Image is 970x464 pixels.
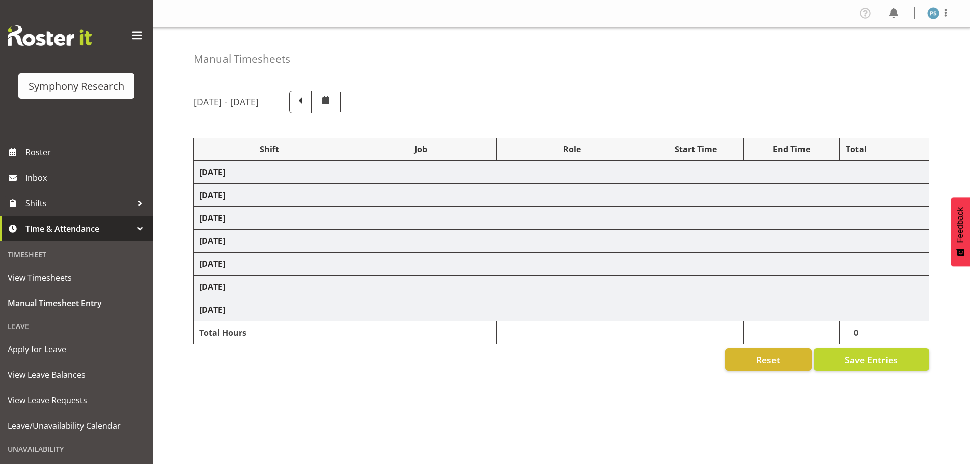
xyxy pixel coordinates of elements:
td: [DATE] [194,253,929,276]
button: Save Entries [814,348,929,371]
span: Feedback [956,207,965,243]
a: Apply for Leave [3,337,150,362]
div: End Time [749,143,834,155]
button: Reset [725,348,812,371]
div: Symphony Research [29,78,124,94]
div: Leave [3,316,150,337]
td: [DATE] [194,230,929,253]
td: [DATE] [194,161,929,184]
span: Roster [25,145,148,160]
div: Timesheet [3,244,150,265]
span: Inbox [25,170,148,185]
td: 0 [839,321,873,344]
a: Manual Timesheet Entry [3,290,150,316]
a: View Leave Requests [3,388,150,413]
span: Time & Attendance [25,221,132,236]
span: View Leave Requests [8,393,145,408]
td: [DATE] [194,184,929,207]
span: Leave/Unavailability Calendar [8,418,145,433]
a: View Timesheets [3,265,150,290]
a: Leave/Unavailability Calendar [3,413,150,439]
div: Role [502,143,643,155]
td: [DATE] [194,276,929,298]
span: Manual Timesheet Entry [8,295,145,311]
h5: [DATE] - [DATE] [193,96,259,107]
span: Shifts [25,196,132,211]
div: Total [845,143,868,155]
span: Apply for Leave [8,342,145,357]
h4: Manual Timesheets [193,53,290,65]
td: [DATE] [194,207,929,230]
button: Feedback - Show survey [951,197,970,266]
td: [DATE] [194,298,929,321]
div: Shift [199,143,340,155]
a: View Leave Balances [3,362,150,388]
span: View Leave Balances [8,367,145,383]
div: Start Time [653,143,738,155]
img: Rosterit website logo [8,25,92,46]
div: Job [350,143,491,155]
img: paul-s-stoneham1982.jpg [927,7,939,19]
div: Unavailability [3,439,150,459]
td: Total Hours [194,321,345,344]
span: View Timesheets [8,270,145,285]
span: Save Entries [845,353,898,366]
span: Reset [756,353,780,366]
